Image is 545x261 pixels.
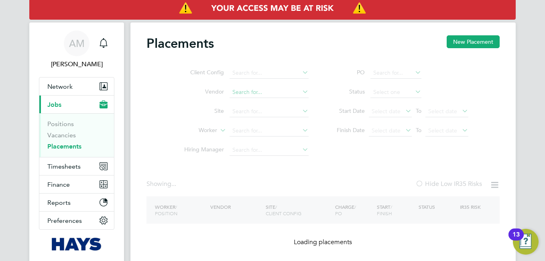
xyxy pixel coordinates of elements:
[47,120,74,128] a: Positions
[39,175,114,193] button: Finance
[171,180,176,188] span: ...
[39,238,114,251] a: Go to home page
[39,59,114,69] span: Anuja Mishra
[415,180,482,188] label: Hide Low IR35 Risks
[447,35,500,48] button: New Placement
[513,229,539,255] button: Open Resource Center, 13 new notifications
[47,83,73,90] span: Network
[39,77,114,95] button: Network
[47,101,61,108] span: Jobs
[47,181,70,188] span: Finance
[47,163,81,170] span: Timesheets
[52,238,102,251] img: hays-logo-retina.png
[39,31,114,69] a: AM[PERSON_NAME]
[47,143,81,150] a: Placements
[39,212,114,229] button: Preferences
[47,217,82,224] span: Preferences
[146,180,178,188] div: Showing
[47,199,71,206] span: Reports
[39,113,114,157] div: Jobs
[39,157,114,175] button: Timesheets
[39,194,114,211] button: Reports
[39,96,114,113] button: Jobs
[47,131,76,139] a: Vacancies
[146,35,214,51] h2: Placements
[69,38,85,49] span: AM
[512,234,520,245] div: 13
